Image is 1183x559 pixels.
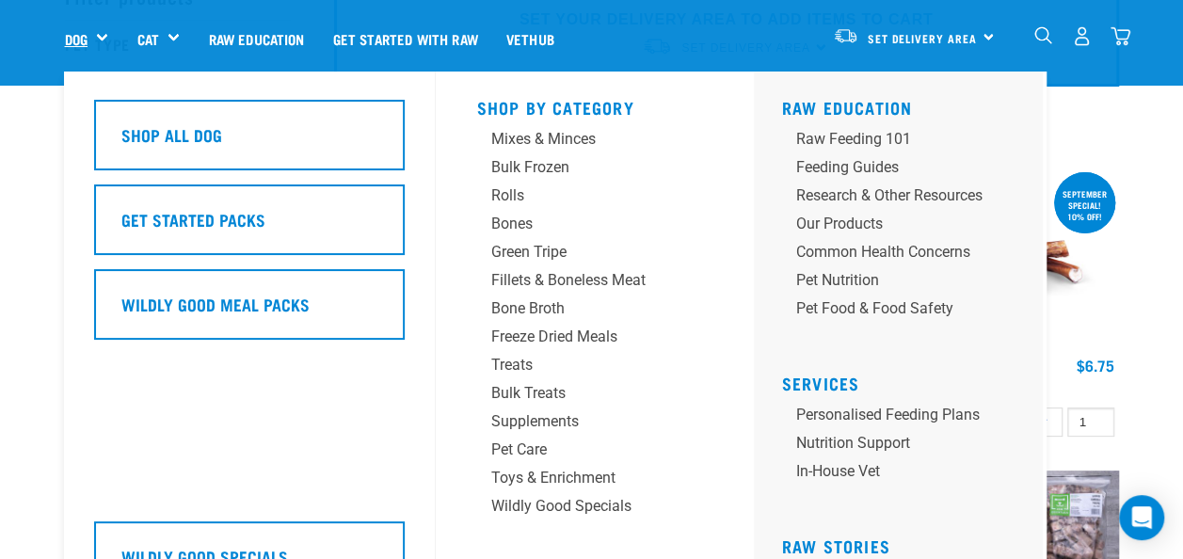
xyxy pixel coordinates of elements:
[1067,407,1114,437] input: 1
[477,297,712,326] a: Bone Broth
[782,297,1028,326] a: Pet Food & Food Safety
[491,156,667,179] div: Bulk Frozen
[491,382,667,405] div: Bulk Treats
[782,128,1028,156] a: Raw Feeding 101
[477,241,712,269] a: Green Tripe
[782,184,1028,213] a: Research & Other Resources
[477,269,712,297] a: Fillets & Boneless Meat
[477,439,712,467] a: Pet Care
[491,410,667,433] div: Supplements
[796,128,983,151] div: Raw Feeding 101
[1034,26,1052,44] img: home-icon-1@2x.png
[477,467,712,495] a: Toys & Enrichment
[477,184,712,213] a: Rolls
[782,460,1028,488] a: In-house vet
[121,122,222,147] h5: Shop All Dog
[782,269,1028,297] a: Pet Nutrition
[491,326,667,348] div: Freeze Dried Meals
[1072,26,1092,46] img: user.png
[477,410,712,439] a: Supplements
[833,27,858,44] img: van-moving.png
[477,495,712,523] a: Wildly Good Specials
[1119,495,1164,540] div: Open Intercom Messenger
[868,35,977,41] span: Set Delivery Area
[796,269,983,292] div: Pet Nutrition
[1054,180,1115,231] div: September special! 10% off!
[1111,26,1130,46] img: home-icon@2x.png
[491,213,667,235] div: Bones
[136,28,158,50] a: Cat
[491,297,667,320] div: Bone Broth
[491,354,667,376] div: Treats
[782,374,1028,389] h5: Services
[782,241,1028,269] a: Common Health Concerns
[477,354,712,382] a: Treats
[94,100,405,184] a: Shop All Dog
[491,495,667,518] div: Wildly Good Specials
[194,1,318,76] a: Raw Education
[492,1,568,76] a: Vethub
[782,404,1028,432] a: Personalised Feeding Plans
[477,326,712,354] a: Freeze Dried Meals
[782,432,1028,460] a: Nutrition Support
[65,28,88,50] a: Dog
[796,213,983,235] div: Our Products
[796,297,983,320] div: Pet Food & Food Safety
[477,382,712,410] a: Bulk Treats
[491,128,667,151] div: Mixes & Minces
[121,292,310,316] h5: Wildly Good Meal Packs
[782,541,890,551] a: Raw Stories
[782,103,913,112] a: Raw Education
[796,241,983,264] div: Common Health Concerns
[94,184,405,269] a: Get Started Packs
[491,241,667,264] div: Green Tripe
[796,184,983,207] div: Research & Other Resources
[477,98,712,113] h5: Shop By Category
[1077,357,1114,374] div: $6.75
[319,1,492,76] a: Get started with Raw
[121,207,265,232] h5: Get Started Packs
[491,439,667,461] div: Pet Care
[491,184,667,207] div: Rolls
[491,467,667,489] div: Toys & Enrichment
[94,269,405,354] a: Wildly Good Meal Packs
[796,156,983,179] div: Feeding Guides
[477,128,712,156] a: Mixes & Minces
[782,213,1028,241] a: Our Products
[477,156,712,184] a: Bulk Frozen
[782,156,1028,184] a: Feeding Guides
[477,213,712,241] a: Bones
[491,269,667,292] div: Fillets & Boneless Meat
